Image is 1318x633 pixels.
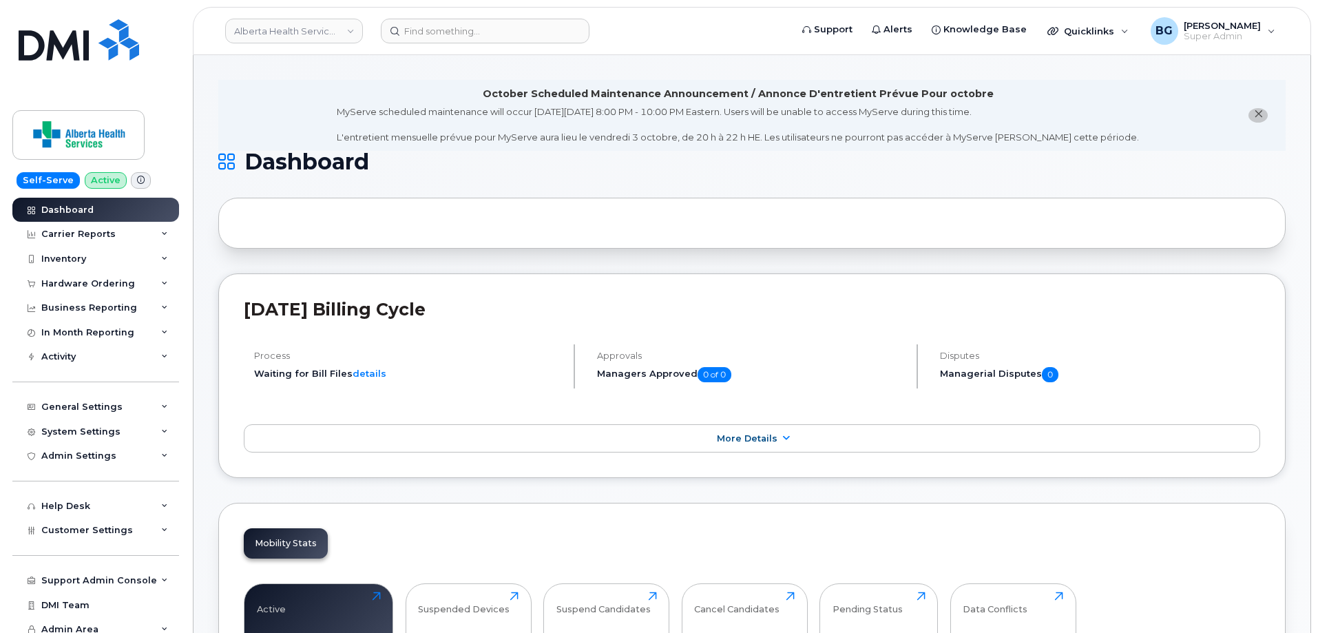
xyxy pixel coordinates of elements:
li: Waiting for Bill Files [254,367,562,380]
div: MyServe scheduled maintenance will occur [DATE][DATE] 8:00 PM - 10:00 PM Eastern. Users will be u... [337,105,1139,144]
h4: Approvals [597,351,905,361]
div: Data Conflicts [963,592,1027,614]
h5: Managers Approved [597,367,905,382]
h4: Disputes [940,351,1260,361]
div: Cancel Candidates [694,592,780,614]
span: More Details [717,433,777,444]
div: October Scheduled Maintenance Announcement / Annonce D'entretient Prévue Pour octobre [483,87,994,101]
div: Active [257,592,286,614]
span: 0 [1042,367,1058,382]
h5: Managerial Disputes [940,367,1260,382]
div: Suspended Devices [418,592,510,614]
div: Pending Status [833,592,903,614]
h4: Process [254,351,562,361]
a: details [353,368,386,379]
button: close notification [1248,108,1268,123]
h2: [DATE] Billing Cycle [244,299,1260,320]
span: Dashboard [244,152,369,172]
span: 0 of 0 [698,367,731,382]
div: Suspend Candidates [556,592,651,614]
